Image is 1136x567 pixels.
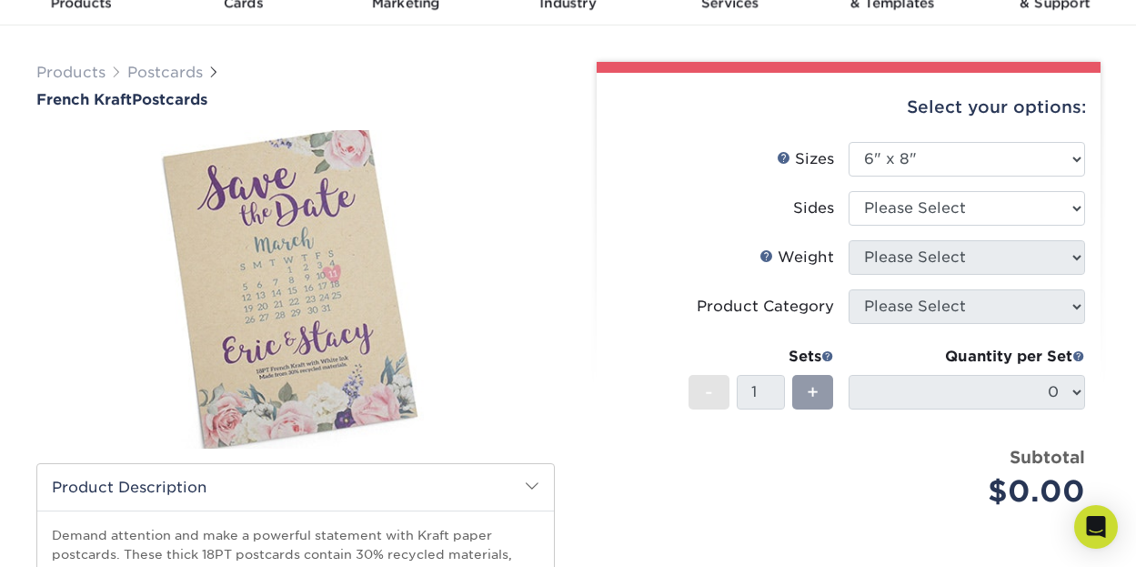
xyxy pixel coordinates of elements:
div: Quantity per Set [849,346,1085,368]
div: Open Intercom Messenger [1074,505,1118,549]
a: Postcards [127,64,203,81]
h2: Product Description [37,464,554,511]
strong: Subtotal [1010,447,1085,467]
img: French Kraft 01 [36,116,555,462]
div: Select your options: [611,73,1086,142]
span: + [807,379,819,406]
div: Sizes [777,148,834,170]
div: Product Category [697,296,834,318]
div: Weight [759,247,834,268]
span: - [705,379,713,406]
span: French Kraft [36,91,132,108]
a: Products [36,64,106,81]
div: Sets [689,346,834,368]
h1: Postcards [36,91,555,108]
div: $0.00 [862,470,1085,513]
a: French KraftPostcards [36,91,555,108]
div: Sides [793,197,834,219]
